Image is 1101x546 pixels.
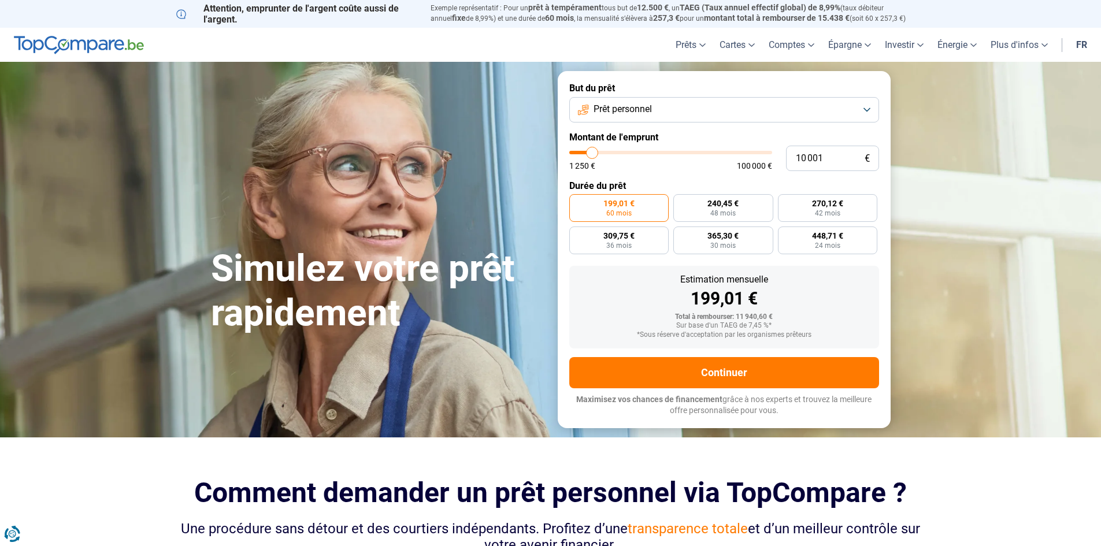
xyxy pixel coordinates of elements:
a: Prêts [669,28,713,62]
a: Cartes [713,28,762,62]
label: Montant de l'emprunt [569,132,879,143]
img: TopCompare [14,36,144,54]
a: Épargne [821,28,878,62]
div: Estimation mensuelle [579,275,870,284]
span: Maximisez vos chances de financement [576,395,722,404]
span: 60 mois [606,210,632,217]
span: transparence totale [628,521,748,537]
div: Sur base d'un TAEG de 7,45 %* [579,322,870,330]
span: 24 mois [815,242,840,249]
span: 30 mois [710,242,736,249]
span: 36 mois [606,242,632,249]
span: 60 mois [545,13,574,23]
span: montant total à rembourser de 15.438 € [704,13,850,23]
span: 100 000 € [737,162,772,170]
a: Énergie [931,28,984,62]
p: Attention, emprunter de l'argent coûte aussi de l'argent. [176,3,417,25]
span: 365,30 € [707,232,739,240]
label: But du prêt [569,83,879,94]
p: Exemple représentatif : Pour un tous but de , un (taux débiteur annuel de 8,99%) et une durée de ... [431,3,925,24]
h2: Comment demander un prêt personnel via TopCompare ? [176,477,925,508]
div: 199,01 € [579,290,870,307]
button: Continuer [569,357,879,388]
span: 270,12 € [812,199,843,207]
span: fixe [452,13,466,23]
span: 12.500 € [637,3,669,12]
div: Total à rembourser: 11 940,60 € [579,313,870,321]
button: Prêt personnel [569,97,879,122]
span: 42 mois [815,210,840,217]
span: 257,3 € [653,13,680,23]
span: 309,75 € [603,232,635,240]
p: grâce à nos experts et trouvez la meilleure offre personnalisée pour vous. [569,394,879,417]
span: TAEG (Taux annuel effectif global) de 8,99% [680,3,840,12]
span: Prêt personnel [594,103,652,116]
a: fr [1069,28,1094,62]
span: prêt à tempérament [528,3,602,12]
span: 1 250 € [569,162,595,170]
a: Comptes [762,28,821,62]
label: Durée du prêt [569,180,879,191]
a: Investir [878,28,931,62]
span: 448,71 € [812,232,843,240]
div: *Sous réserve d'acceptation par les organismes prêteurs [579,331,870,339]
a: Plus d'infos [984,28,1055,62]
span: 199,01 € [603,199,635,207]
span: 240,45 € [707,199,739,207]
span: € [865,154,870,164]
span: 48 mois [710,210,736,217]
h1: Simulez votre prêt rapidement [211,247,544,336]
